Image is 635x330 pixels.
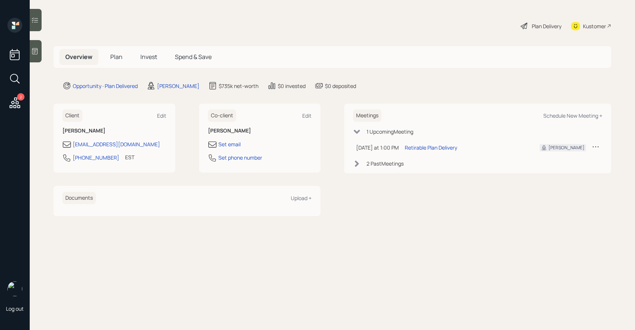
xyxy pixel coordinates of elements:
span: Invest [140,53,157,61]
div: [PERSON_NAME] [548,144,584,151]
h6: [PERSON_NAME] [62,128,166,134]
div: Kustomer [583,22,606,30]
h6: Client [62,110,82,122]
div: [DATE] at 1:00 PM [356,144,399,151]
div: $0 invested [278,82,306,90]
h6: [PERSON_NAME] [208,128,312,134]
span: Spend & Save [175,53,212,61]
div: 2 [17,93,25,101]
div: Schedule New Meeting + [543,112,602,119]
div: [PERSON_NAME] [157,82,199,90]
div: [PHONE_NUMBER] [73,154,119,161]
h6: Documents [62,192,96,204]
h6: Meetings [353,110,381,122]
div: EST [125,153,134,161]
div: Upload + [291,195,312,202]
div: $0 deposited [325,82,356,90]
div: [EMAIL_ADDRESS][DOMAIN_NAME] [73,140,160,148]
div: Set phone number [218,154,262,161]
div: 2 Past Meeting s [367,160,404,167]
span: Plan [110,53,123,61]
div: Log out [6,305,24,312]
div: Edit [157,112,166,119]
span: Overview [65,53,92,61]
h6: Co-client [208,110,236,122]
div: Edit [302,112,312,119]
div: Retirable Plan Delivery [405,144,457,151]
div: $735k net-worth [219,82,258,90]
div: 1 Upcoming Meeting [367,128,413,135]
div: Plan Delivery [532,22,561,30]
img: sami-boghos-headshot.png [7,281,22,296]
div: Opportunity · Plan Delivered [73,82,138,90]
div: Set email [218,140,241,148]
